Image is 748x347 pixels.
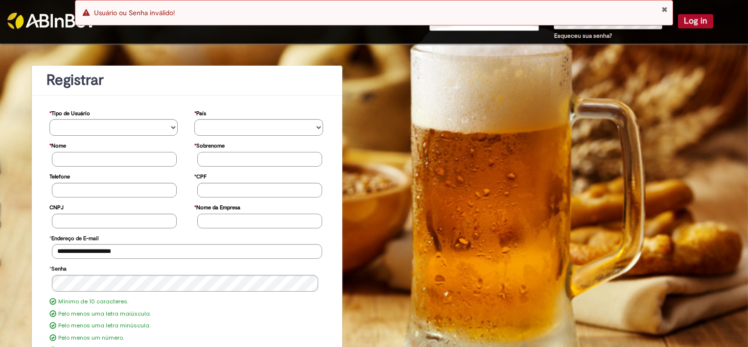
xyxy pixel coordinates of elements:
label: Pelo menos uma letra minúscula. [58,322,150,330]
a: Esqueceu sua senha? [554,32,612,40]
label: Pelo menos uma letra maiúscula. [58,310,151,318]
label: Tipo de Usuário [49,105,90,120]
label: Endereço de E-mail [49,230,98,245]
button: Log in [678,14,713,28]
label: Nome da Empresa [194,199,240,214]
label: Sobrenome [194,138,225,152]
label: Telefone [49,169,70,183]
label: Nome [49,138,66,152]
button: Close Notification [661,5,668,13]
label: País [194,105,206,120]
label: CNPJ [49,199,64,214]
label: Pelo menos um número. [58,334,124,342]
label: Senha [49,261,67,275]
span: Usuário ou Senha inválido! [94,8,175,17]
label: Mínimo de 10 caracteres. [58,298,128,306]
label: CPF [194,169,207,183]
img: ABInbev-white.png [7,13,95,29]
h1: Registrar [47,72,327,88]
